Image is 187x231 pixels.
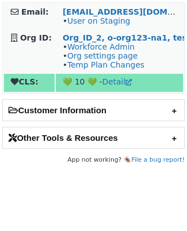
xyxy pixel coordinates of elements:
a: Temp Plan Changes [67,60,144,69]
a: User on Staging [67,16,130,25]
a: Workforce Admin [67,42,135,51]
strong: Email: [21,7,49,16]
strong: Org ID: [20,33,52,42]
strong: CLS: [11,77,38,86]
span: • • • [63,42,144,69]
a: Detail [102,77,131,86]
a: Org settings page [67,51,137,60]
a: File a bug report! [131,156,185,163]
h2: Customer Information [3,100,184,121]
h2: Other Tools & Resources [3,127,184,148]
span: • [63,16,130,25]
footer: App not working? 🪳 [2,154,185,166]
td: 💚 10 💚 - [56,74,183,92]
